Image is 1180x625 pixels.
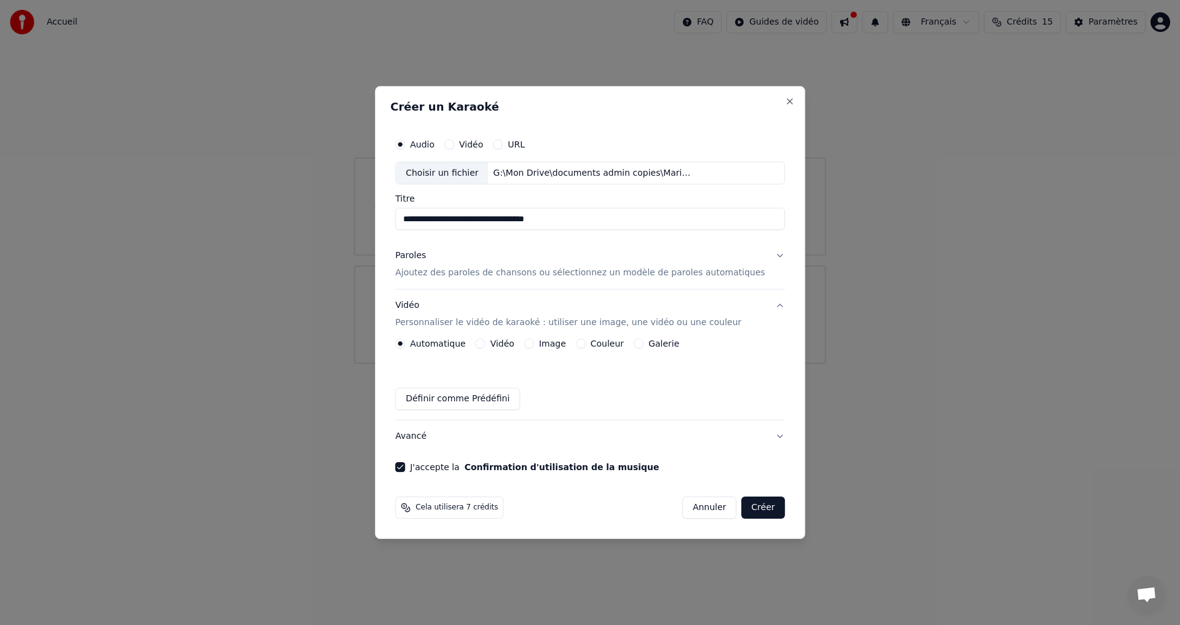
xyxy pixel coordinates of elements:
[539,339,566,348] label: Image
[410,463,659,471] label: J'accepte la
[415,503,498,513] span: Cela utilisera 7 crédits
[591,339,624,348] label: Couleur
[390,101,790,112] h2: Créer un Karaoké
[395,339,785,420] div: VidéoPersonnaliser le vidéo de karaoké : utiliser une image, une vidéo ou une couleur
[395,195,785,203] label: Titre
[395,388,520,410] button: Définir comme Prédéfini
[396,162,488,184] div: Choisir un fichier
[489,167,698,179] div: G:\Mon Drive\documents admin copies\Mariage Marie\Lujipeka - Poupée Russe (Clip Officiel).mp3
[395,240,785,289] button: ParolesAjoutez des paroles de chansons ou sélectionnez un modèle de paroles automatiques
[490,339,514,348] label: Vidéo
[395,316,741,329] p: Personnaliser le vidéo de karaoké : utiliser une image, une vidéo ou une couleur
[395,300,741,329] div: Vidéo
[395,420,785,452] button: Avancé
[459,140,483,149] label: Vidéo
[395,290,785,339] button: VidéoPersonnaliser le vidéo de karaoké : utiliser une image, une vidéo ou une couleur
[410,339,465,348] label: Automatique
[395,267,765,280] p: Ajoutez des paroles de chansons ou sélectionnez un modèle de paroles automatiques
[742,497,785,519] button: Créer
[410,140,435,149] label: Audio
[465,463,659,471] button: J'accepte la
[508,140,525,149] label: URL
[682,497,736,519] button: Annuler
[648,339,679,348] label: Galerie
[395,250,426,262] div: Paroles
